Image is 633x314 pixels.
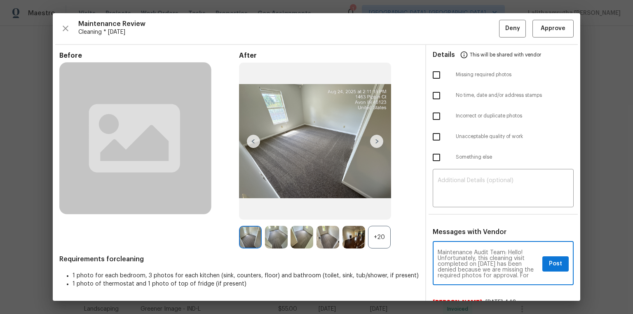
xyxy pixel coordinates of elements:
li: 1 photo of thermostat and 1 photo of top of fridge (if present) [73,280,419,288]
span: Deny [505,23,520,34]
div: Unacceptable quality of work [426,127,580,147]
button: Approve [532,20,574,37]
div: Something else [426,147,580,168]
span: Requirements for cleaning [59,255,419,263]
div: +20 [368,226,391,248]
span: Details [433,45,455,65]
span: After [239,52,419,60]
img: right-chevron-button-url [370,135,383,148]
img: left-chevron-button-url [247,135,260,148]
span: Missing required photos [456,71,574,78]
button: Post [542,256,569,272]
div: Incorrect or duplicate photos [426,106,580,127]
li: 1 photo for each bedroom, 3 photos for each kitchen (sink, counters, floor) and bathroom (toilet,... [73,272,419,280]
span: Cleaning * [DATE] [78,28,499,36]
div: No time, date and/or address stamps [426,85,580,106]
span: Incorrect or duplicate photos [456,112,574,120]
span: Messages with Vendor [433,229,506,235]
span: [DATE] 4:12 [485,300,516,305]
button: Deny [499,20,526,37]
div: Missing required photos [426,65,580,85]
span: This will be shared with vendor [470,45,541,65]
span: Before [59,52,239,60]
textarea: Maintenance Audit Team: Hello! Unfortunately, this cleaning visit completed on [DATE] has been de... [438,250,539,279]
span: Maintenance Review [78,20,499,28]
span: Something else [456,154,574,161]
span: Unacceptable quality of work [456,133,574,140]
span: [PERSON_NAME] [433,298,482,307]
span: No time, date and/or address stamps [456,92,574,99]
span: Approve [541,23,565,34]
span: Post [549,259,562,269]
